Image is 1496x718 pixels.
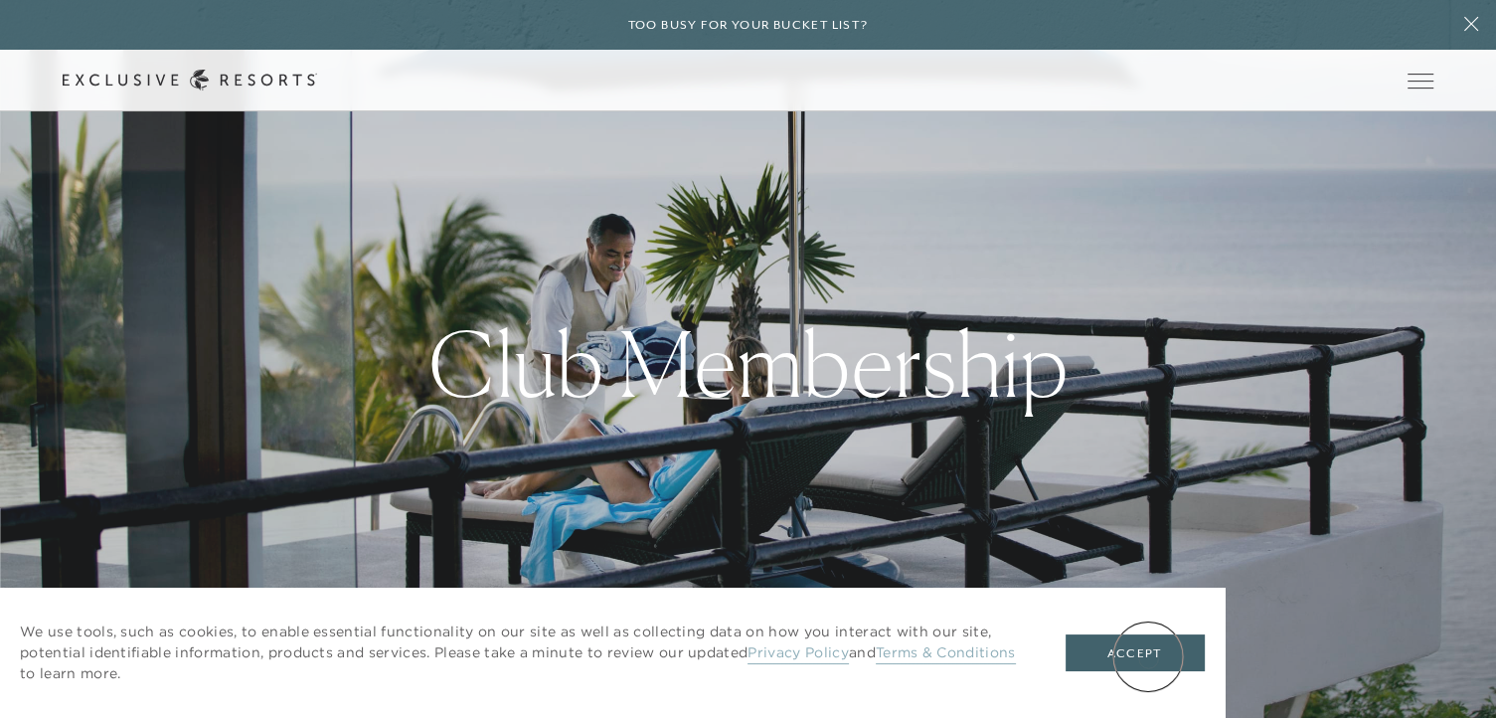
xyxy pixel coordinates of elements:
[20,622,1026,684] p: We use tools, such as cookies, to enable essential functionality on our site as well as collectin...
[1066,634,1205,672] button: Accept
[748,643,848,664] a: Privacy Policy
[876,643,1016,664] a: Terms & Conditions
[1408,74,1433,88] button: Open navigation
[428,319,1069,409] h1: Club Membership
[628,16,869,35] h6: Too busy for your bucket list?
